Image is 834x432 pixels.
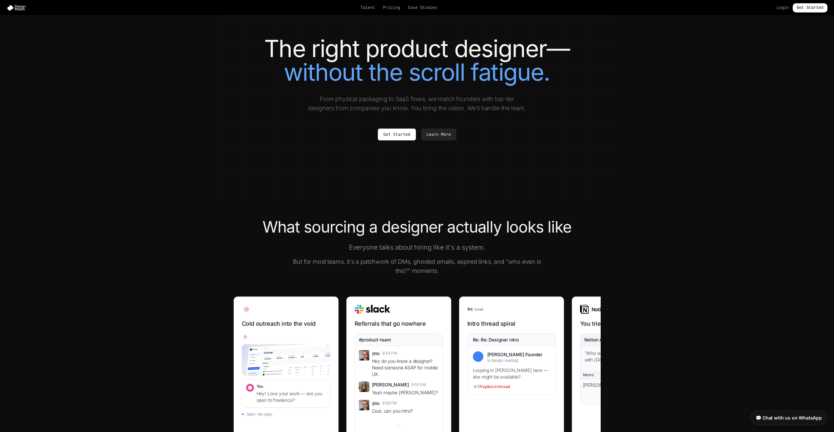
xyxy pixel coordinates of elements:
a: Login [777,5,789,10]
img: xMarkets dashboard [242,344,330,376]
img: Notion [580,305,607,314]
span: #product-team [359,337,391,343]
img: Dribbble [242,334,248,340]
img: Design Match [7,5,29,11]
div: Notion AI [584,337,604,343]
a: Talent [360,5,375,10]
a: Case Studies [408,5,437,10]
span: 9:54 PM [382,351,397,356]
span: 9:55 PM [411,382,426,387]
img: Gmail [467,305,484,314]
img: Slack [355,305,391,314]
a: Learn More [421,129,456,140]
div: [PERSON_NAME] Founder [487,351,550,358]
a: Get Started [378,129,416,140]
a: Get Started [793,3,827,12]
div: Yeah maybe [PERSON_NAME]? [372,389,439,396]
p: From physical packaging to SaaS flows, we match founders with top-tier designers from companies y... [307,94,527,113]
span: you [372,350,380,357]
div: to design-leads@ [487,358,550,363]
a: 💬 Chat with us on WhatsApp [750,410,827,425]
div: ... [359,418,439,430]
span: [PERSON_NAME] [372,381,409,388]
img: Dribbble [242,305,251,314]
span: 9:56 PM [382,401,397,406]
div: Hey do you know a designer? Need someone ASAP for mobile UX. [372,358,439,378]
span: you [372,400,380,406]
div: 📧 17 replies in thread [473,384,550,389]
img: You [359,400,369,410]
img: Sarah [359,381,369,392]
h2: What sourcing a designer actually looks like [234,219,601,235]
div: Hey! Love your work — are you open to freelance? [257,390,326,403]
h3: You tried to get organized [580,319,669,328]
h3: Referrals that go nowhere [355,319,443,328]
p: But for most teams, it's a patchwork of DMs, ghosted emails, expired links, and "who even is this... [291,257,543,276]
div: Looping in [PERSON_NAME] here — she might be available? [473,367,550,380]
h3: Intro thread spiral [467,319,556,328]
span: without the scroll fatigue. [284,58,550,86]
div: [PERSON_NAME] [580,379,602,404]
div: Cool, can you intro? [372,408,439,414]
h1: The right product designer— [234,37,601,84]
div: " Who was that designer we worked with [DATE]? " [584,350,664,363]
img: You [359,350,369,360]
div: You [257,384,326,389]
div: Name [580,371,602,379]
div: Seen. No reply. [242,412,330,417]
div: Re: Re: Designer intro [473,337,519,343]
h3: Cold outreach into the void [242,319,330,328]
a: Pricing [383,5,400,10]
p: Everyone talks about hiring like it's a system. [291,243,543,252]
